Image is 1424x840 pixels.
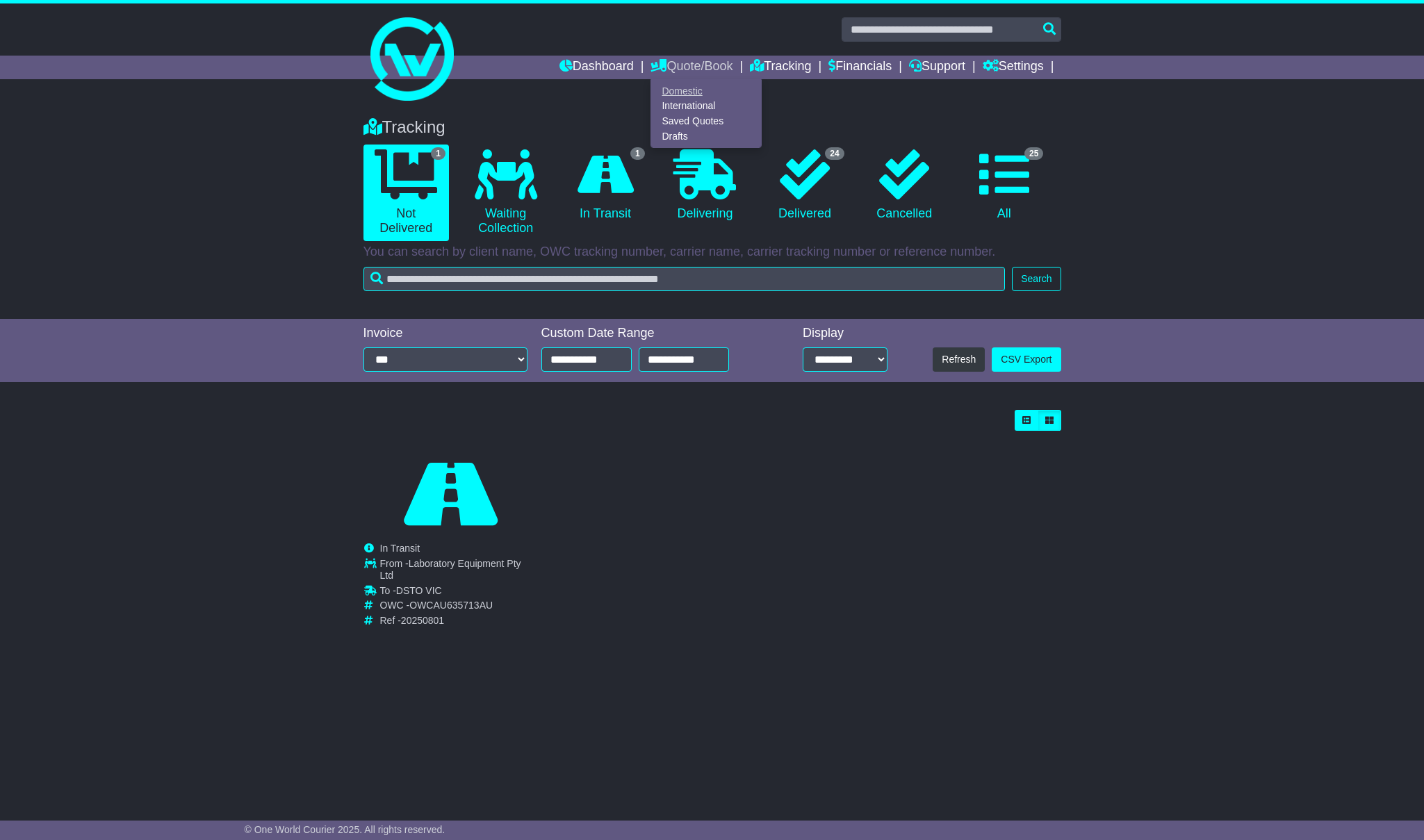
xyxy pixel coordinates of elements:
[651,114,761,129] a: Saved Quotes
[662,145,748,227] a: Delivering
[983,56,1044,79] a: Settings
[650,79,762,148] div: Quote/Book
[396,585,442,596] span: DSTO VIC
[762,145,847,227] a: 24 Delivered
[409,600,493,611] span: OWCAU635713AU
[363,326,527,341] div: Invoice
[650,56,733,79] a: Quote/Book
[357,117,1068,138] div: Tracking
[961,145,1047,227] a: 25 All
[380,615,537,627] td: Ref -
[401,615,444,626] span: 20250801
[380,558,521,581] span: Laboratory Equipment Pty Ltd
[380,585,537,600] td: To -
[803,326,887,341] div: Display
[245,824,445,835] span: © One World Courier 2025. All rights reserved.
[651,83,761,99] a: Domestic
[651,129,761,144] a: Drafts
[363,245,1061,260] p: You can search by client name, OWC tracking number, carrier name, carrier tracking number or refe...
[825,147,844,160] span: 24
[431,147,445,160] span: 1
[1012,267,1061,291] button: Search
[909,56,965,79] a: Support
[651,99,761,114] a: International
[862,145,947,227] a: Cancelled
[463,145,548,241] a: Waiting Collection
[630,147,645,160] span: 1
[933,347,985,372] button: Refresh
[380,558,537,585] td: From -
[992,347,1061,372] a: CSV Export
[828,56,892,79] a: Financials
[750,56,811,79] a: Tracking
[380,543,420,554] span: In Transit
[380,600,537,615] td: OWC -
[559,56,634,79] a: Dashboard
[562,145,648,227] a: 1 In Transit
[541,326,764,341] div: Custom Date Range
[363,145,449,241] a: 1 Not Delivered
[1024,147,1043,160] span: 25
